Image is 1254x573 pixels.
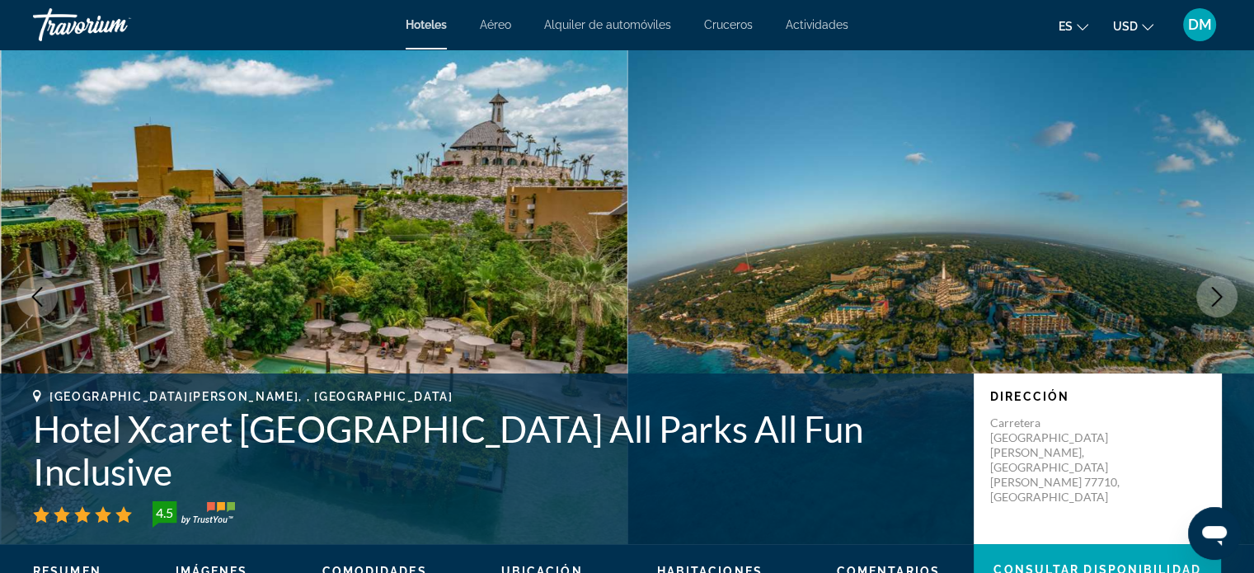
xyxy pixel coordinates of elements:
[1178,7,1221,42] button: User Menu
[1113,14,1153,38] button: Change currency
[148,503,181,523] div: 4.5
[1188,507,1241,560] iframe: Button to launch messaging window
[704,18,753,31] a: Cruceros
[33,407,957,493] h1: Hotel Xcaret [GEOGRAPHIC_DATA] All Parks All Fun Inclusive
[33,3,198,46] a: Travorium
[1059,14,1088,38] button: Change language
[153,501,235,528] img: trustyou-badge-hor.svg
[1059,20,1073,33] span: es
[1113,20,1138,33] span: USD
[544,18,671,31] a: Alquiler de automóviles
[480,18,511,31] a: Aéreo
[16,276,58,317] button: Previous image
[406,18,447,31] a: Hoteles
[49,390,453,403] span: [GEOGRAPHIC_DATA][PERSON_NAME], , [GEOGRAPHIC_DATA]
[1196,276,1238,317] button: Next image
[990,390,1205,403] p: Dirección
[786,18,848,31] a: Actividades
[990,416,1122,505] p: Carretera [GEOGRAPHIC_DATA][PERSON_NAME], [GEOGRAPHIC_DATA][PERSON_NAME] 77710, [GEOGRAPHIC_DATA]
[1188,16,1212,33] span: DM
